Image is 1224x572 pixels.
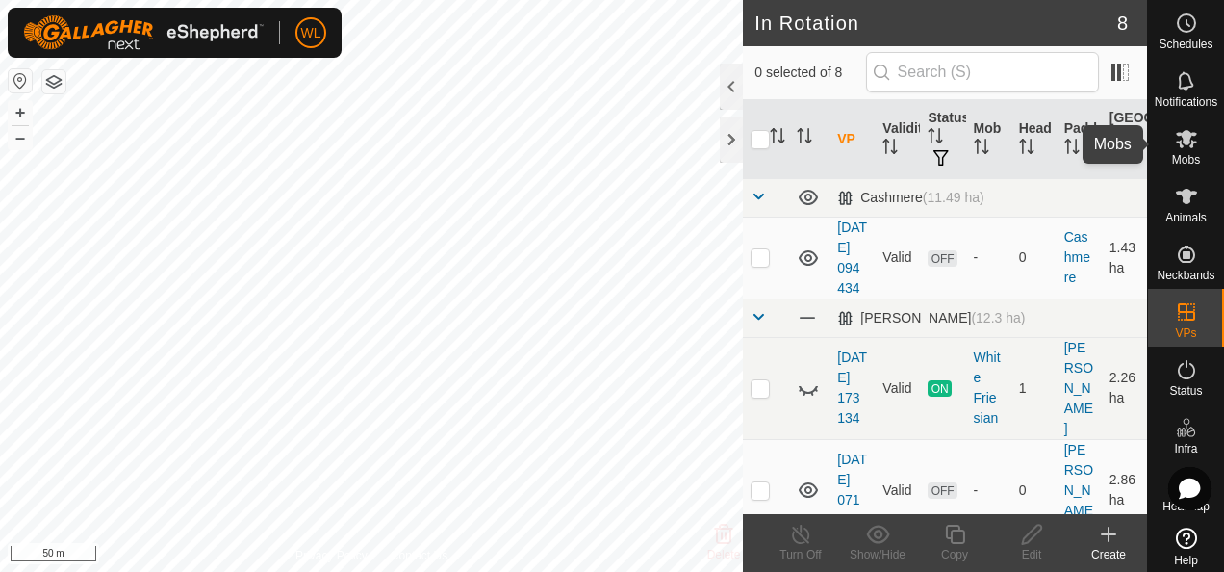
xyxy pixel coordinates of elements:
input: Search (S) [866,52,1099,92]
span: ON [928,380,951,397]
div: Copy [916,546,993,563]
div: Edit [993,546,1070,563]
img: Gallagher Logo [23,15,264,50]
button: Map Layers [42,70,65,93]
div: White Friesian [974,348,1004,429]
p-sorticon: Activate to sort [1019,142,1034,157]
div: [PERSON_NAME] [837,310,1025,326]
span: Heatmap [1162,501,1210,512]
td: 0 [1011,439,1057,541]
span: 0 selected of 8 [754,63,865,83]
td: Valid [875,217,920,299]
div: Cashmere [837,190,983,206]
span: OFF [928,482,956,499]
p-sorticon: Activate to sort [1109,151,1125,167]
a: [DATE] 173134 [837,350,867,426]
td: 1 [1011,337,1057,439]
td: Valid [875,439,920,541]
span: Animals [1165,212,1207,223]
span: (12.3 ha) [971,310,1025,325]
p-sorticon: Activate to sort [1064,142,1080,157]
a: Privacy Policy [295,547,368,564]
span: Notifications [1155,96,1217,108]
div: - [974,247,1004,268]
div: - [974,481,1004,501]
div: Create [1070,546,1147,563]
th: VP [829,100,875,179]
th: Mob [966,100,1011,179]
button: Reset Map [9,69,32,92]
a: [PERSON_NAME] [1064,442,1093,538]
span: VPs [1175,327,1196,339]
div: Turn Off [762,546,839,563]
span: (11.49 ha) [923,190,984,205]
a: [PERSON_NAME] [1064,340,1093,436]
a: Contact Us [391,547,447,564]
a: Cashmere [1064,229,1090,285]
a: [DATE] 094434 [837,220,867,296]
p-sorticon: Activate to sort [797,131,812,146]
a: [DATE] 071922 [837,452,867,528]
span: Help [1174,555,1198,566]
button: + [9,101,32,124]
th: Validity [875,100,920,179]
span: Neckbands [1157,270,1214,281]
span: 8 [1117,9,1128,38]
span: Mobs [1172,154,1200,166]
p-sorticon: Activate to sort [928,131,943,146]
td: Valid [875,337,920,439]
th: [GEOGRAPHIC_DATA] Area [1102,100,1147,179]
span: OFF [928,250,956,267]
div: Show/Hide [839,546,916,563]
span: Status [1169,385,1202,397]
th: Paddock [1057,100,1102,179]
th: Status [920,100,965,179]
h2: In Rotation [754,12,1117,35]
button: – [9,126,32,149]
p-sorticon: Activate to sort [770,131,785,146]
td: 1.43 ha [1102,217,1147,299]
td: 2.86 ha [1102,439,1147,541]
p-sorticon: Activate to sort [882,142,898,157]
p-sorticon: Activate to sort [974,142,989,157]
td: 2.26 ha [1102,337,1147,439]
span: Infra [1174,443,1197,455]
span: Schedules [1159,39,1212,50]
span: WL [301,23,321,43]
td: 0 [1011,217,1057,299]
th: Head [1011,100,1057,179]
